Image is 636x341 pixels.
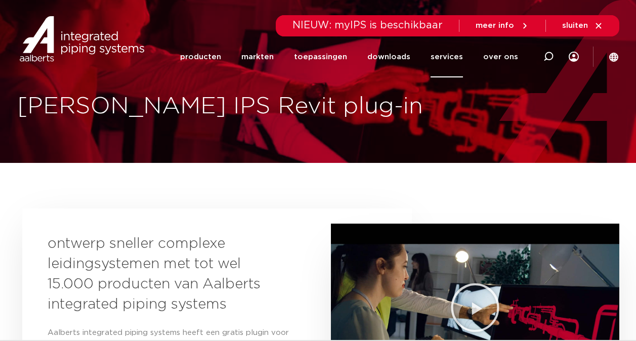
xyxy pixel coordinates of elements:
a: over ons [483,36,518,77]
h3: ontwerp sneller complexe leidingsystemen met tot wel 15.000 producten van Aalberts integrated pip... [48,234,270,315]
a: markten [241,36,274,77]
a: producten [180,36,221,77]
a: meer info [476,21,529,30]
a: downloads [367,36,410,77]
div: my IPS [569,36,579,77]
div: Video afspelen [450,282,500,333]
span: NIEUW: myIPS is beschikbaar [292,20,443,30]
a: services [431,36,463,77]
h1: [PERSON_NAME] IPS Revit plug-in [17,91,631,123]
span: meer info [476,22,514,29]
span: sluiten [562,22,588,29]
a: sluiten [562,21,603,30]
a: toepassingen [294,36,347,77]
nav: Menu [180,36,518,77]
